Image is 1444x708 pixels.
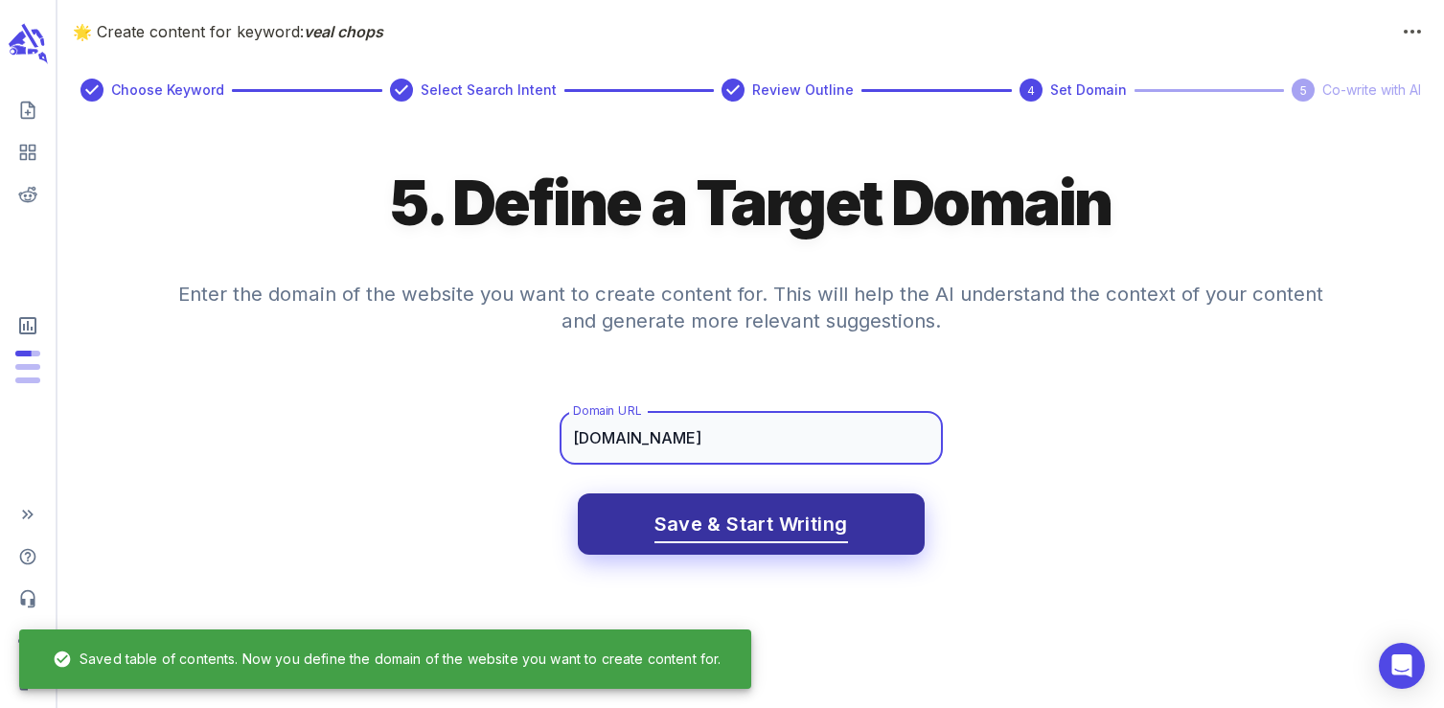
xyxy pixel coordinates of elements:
[1379,643,1425,689] div: Open Intercom Messenger
[8,624,48,658] span: Adjust your account settings
[15,364,40,370] span: Output Tokens: 0 of 400,000 monthly tokens used. These limits are based on the last model you use...
[304,22,383,41] span: veal chops
[73,20,1396,43] p: 🌟 Create content for keyword:
[421,80,557,101] span: Select Search Intent
[752,80,854,101] span: Review Outline
[176,258,1326,380] h4: Enter the domain of the website you want to create content for. This will help the AI understand ...
[1322,80,1421,101] span: Co-write with AI
[15,377,40,383] span: Input Tokens: 0 of 2,000,000 monthly tokens used. These limits are based on the last model you us...
[8,307,48,345] span: View Subscription & Usage
[8,666,48,700] span: Logout
[8,135,48,170] span: View your content dashboard
[654,508,848,541] span: Save & Start Writing
[8,539,48,574] span: Help Center
[1027,83,1035,98] text: 4
[111,80,224,101] span: Choose Keyword
[578,493,925,555] button: Save & Start Writing
[8,93,48,127] span: Create new content
[15,351,40,356] span: Posts: 16 of 25 monthly posts used
[8,497,48,532] span: Expand Sidebar
[38,635,736,683] div: Saved table of contents. Now you define the domain of the website you want to create content for.
[390,163,1111,242] h1: 5. Define a Target Domain
[8,582,48,616] span: Contact Support
[1050,80,1127,101] span: Set Domain
[573,402,642,419] label: Domain URL
[1300,83,1307,98] text: 5
[8,177,48,212] span: View your Reddit Intelligence add-on dashboard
